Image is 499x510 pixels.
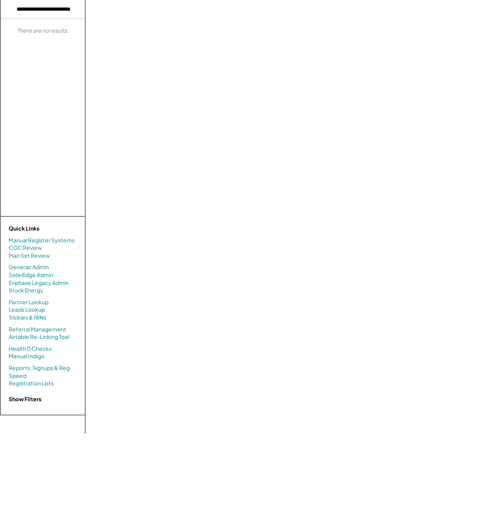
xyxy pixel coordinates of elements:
[9,236,75,244] a: Manual Register Systems
[9,326,66,333] a: Referral Management
[9,252,50,260] a: Plan Set Review
[9,380,54,387] a: Registration Lists
[9,345,52,353] a: Health 0 Checks
[9,287,43,294] a: Stuck Energy
[9,333,69,341] a: Airtable Re-Linking Tool
[9,244,42,252] a: COC Review
[9,306,45,314] a: Leads Lookup
[9,225,88,233] div: Quick Links
[17,27,69,35] div: There are no results.
[9,263,49,271] a: Generac Admin
[9,395,41,402] strong: Show Filters
[9,271,53,279] a: SolarEdge Admin
[9,279,69,287] a: Enphase Legacy Admin
[9,352,45,360] a: Manual Indigo
[9,314,46,322] a: Trickies & NINs
[9,298,49,306] a: Partner Lookup
[9,364,77,380] a: Reports: Signups & Reg Speed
